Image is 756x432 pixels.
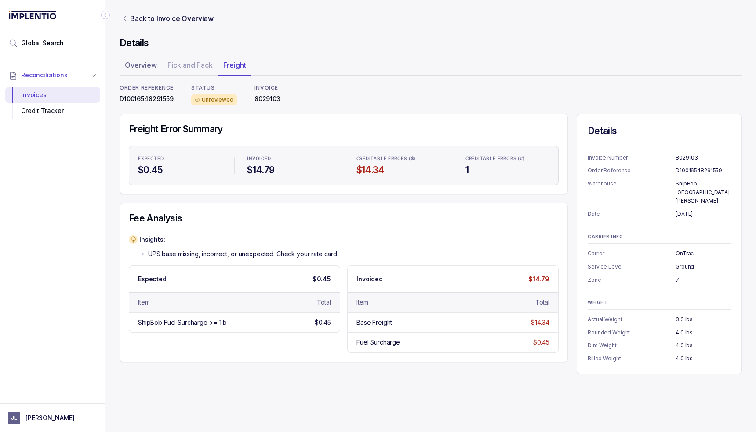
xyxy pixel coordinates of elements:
[100,10,111,20] div: Collapse Icon
[588,153,731,218] ul: Information Summary
[356,164,440,176] h4: $14.34
[5,65,100,85] button: Reconciliations
[8,412,98,424] button: User initials[PERSON_NAME]
[588,249,731,284] ul: Information Summary
[120,58,162,76] li: Tab Overview
[676,354,731,363] p: 4.0 lbs
[588,166,676,175] p: Order Reference
[588,210,676,218] p: Date
[138,156,164,161] p: Expected
[351,150,446,182] li: Statistic Creditable Errors ($)
[356,298,368,307] div: Item
[588,125,731,137] h4: Details
[588,249,676,258] p: Carrier
[138,275,167,283] p: Expected
[21,39,64,47] span: Global Search
[465,156,525,161] p: Creditable Errors (#)
[12,87,93,103] div: Invoices
[8,412,20,424] span: User initials
[129,212,559,225] h4: Fee Analysis
[356,318,392,327] div: Base Freight
[676,328,731,337] p: 4.0 lbs
[676,179,731,205] p: ShipBob [GEOGRAPHIC_DATA][PERSON_NAME]
[247,156,271,161] p: Invoiced
[465,164,549,176] h4: 1
[315,318,331,327] div: $0.45
[133,150,227,182] li: Statistic Expected
[125,60,157,70] p: Overview
[317,298,331,307] div: Total
[533,338,549,347] div: $0.45
[130,13,214,24] p: Back to Invoice Overview
[254,94,280,103] p: 8029103
[676,276,731,284] p: 7
[21,71,68,80] span: Reconciliations
[588,300,731,305] p: WEIGHT
[676,249,731,258] p: OnTrac
[120,37,742,49] h4: Details
[676,210,731,218] p: [DATE]
[120,84,174,91] p: ORDER REFERENCE
[588,315,676,324] p: Actual Weight
[129,123,559,135] h4: Freight Error Summary
[191,94,237,105] div: Unreviewed
[247,164,331,176] h4: $14.79
[12,103,93,119] div: Credit Tracker
[25,414,75,422] p: [PERSON_NAME]
[535,298,549,307] div: Total
[460,150,555,182] li: Statistic Creditable Errors (#)
[676,166,731,175] p: D10016548291559
[588,276,676,284] p: Zone
[676,341,731,350] p: 4.0 lbs
[356,338,400,347] div: Fuel Surcharge
[138,298,149,307] div: Item
[218,58,251,76] li: Tab Freight
[588,354,676,363] p: Billed Weight
[5,85,100,121] div: Reconciliations
[676,262,731,271] p: Ground
[531,318,549,327] div: $14.34
[588,341,676,350] p: Dim Weight
[676,153,731,162] p: 8029103
[138,318,227,327] div: ShipBob Fuel Surcharge >= 1lb
[242,150,336,182] li: Statistic Invoiced
[588,153,676,162] p: Invoice Number
[120,94,174,103] p: D10016548291559
[676,315,731,324] p: 3.3 lbs
[223,60,246,70] p: Freight
[139,235,338,244] p: Insights:
[120,13,215,24] a: Link Back to Invoice Overview
[313,275,331,283] p: $0.45
[588,179,676,205] p: Warehouse
[588,234,731,240] p: CARRIER INFO
[528,275,549,283] p: $14.79
[138,164,222,176] h4: $0.45
[356,156,416,161] p: Creditable Errors ($)
[588,262,676,271] p: Service Level
[148,250,338,258] p: UPS base missing, incorrect, or unexpected. Check your rate card.
[191,84,237,91] p: STATUS
[120,58,742,76] ul: Tab Group
[129,146,559,185] ul: Statistic Highlights
[254,84,280,91] p: INVOICE
[356,275,383,283] p: Invoiced
[588,328,676,337] p: Rounded Weight
[588,315,731,363] ul: Information Summary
